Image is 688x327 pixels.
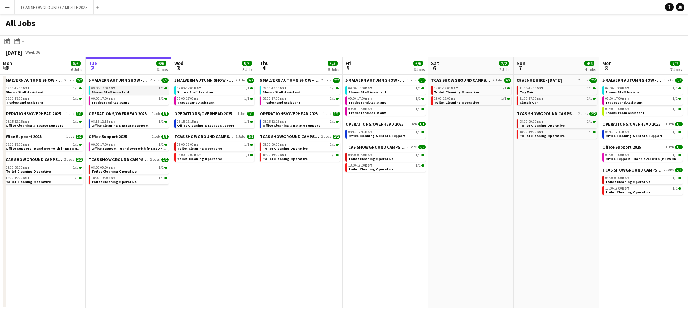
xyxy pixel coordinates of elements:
a: OPERATIONS/OVERHEAD 20251 Job1/1 [345,121,426,127]
span: 18:00-19:00 [263,153,287,157]
span: 08:15-12:15 [6,120,30,123]
span: 1/1 [73,97,78,101]
span: 1/1 [330,120,335,123]
span: 09:00-17:00 [348,97,372,101]
span: Shows Staff Assistant [263,90,301,94]
a: 11:00-17:00BST1/1Classic Car [520,96,596,104]
span: BST [622,107,629,111]
span: Toilet Cleaning Operative [177,146,222,151]
a: 08:00-09:00BST1/1Toilet Cleaning Operative [177,142,253,150]
span: 1/1 [501,97,506,101]
a: OPERATIONS/OVERHEAD 20251 Job1/1 [89,111,169,116]
span: 2/2 [247,135,254,139]
span: Office Cleaning & Estate Support [348,134,406,138]
span: 1/1 [330,97,335,101]
span: BST [365,96,372,101]
span: 2 Jobs [407,145,417,149]
span: Toy Fair [520,90,534,94]
div: 5 MALVERN AUTUMN SHOW - SHOWS 20252 Jobs2/209:00-17:00BST1/1Shows Staff Assistant09:00-17:00BST1/... [3,78,83,111]
span: OPERATIONS/OVERHEAD 2025 [174,111,232,116]
a: 09:00-17:00BST1/1Office Support - Hand over with [PERSON_NAME] [91,142,167,150]
span: OPERATIONS/OVERHEAD 2025 [602,121,660,127]
a: 5 MALVERN AUTUMN SHOW - SHOWS 20252 Jobs2/2 [174,78,254,83]
span: 09:00-17:00 [348,87,372,90]
span: BST [23,96,30,101]
div: TCAS SHOWGROUND CAMPSITE 20252 Jobs2/208:00-09:00BST1/1Toilet Cleaning Operative18:00-19:00BST1/1... [3,157,83,186]
span: 2/2 [161,78,169,83]
a: 09:00-17:00BST1/1Tradestand Assistant [348,96,424,104]
a: 18:00-19:00BST1/1Toilet Cleaning Operative [434,96,510,104]
span: BST [365,130,372,134]
div: TCAS SHOWGROUND CAMPSITE 20252 Jobs2/208:00-09:00BST1/1Toilet Cleaning Operative18:00-19:00BST1/1... [174,134,254,163]
span: OPERATIONS/OVERHEAD 2025 [260,111,318,116]
a: 18:00-19:00BST1/1Toilet Cleaning Operative [520,130,596,138]
span: 1 Job [409,122,417,126]
span: 1/1 [587,97,592,101]
a: 08:15-12:15BST1/1Office Cleaning & Estate Support [6,119,82,127]
span: TCAS SHOWGROUND CAMPSITE 2025 [345,144,406,150]
span: 1/1 [416,130,421,134]
a: 09:00-17:00BST1/1Shows Staff Assistant [91,86,167,94]
span: Office Cleaning & Estate Support [91,123,149,128]
span: 1/1 [73,166,78,169]
span: BST [194,119,201,124]
span: BST [108,96,115,101]
div: 5 MALVERN AUTUMN SHOW - SHOWS 20253 Jobs3/309:00-17:00BST1/1Shows Staff Assistant09:00-17:00BST1/... [345,78,426,121]
span: 3 Jobs [407,78,417,83]
span: 1 Job [238,112,245,116]
span: 2/2 [333,135,340,139]
span: Toilet Cleaning Operative [177,157,222,161]
span: 2 Jobs [578,112,588,116]
span: BST [279,96,287,101]
span: Toilet Cleaning Operative [263,146,308,151]
span: Shows Team Assistant [605,111,644,115]
span: 5 MALVERN AUTUMN SHOW - SHOWS 2025 [602,78,663,83]
span: 1/1 [159,143,164,146]
span: 1/1 [673,130,678,134]
span: 11:00-17:00 [520,97,544,101]
span: 2/2 [333,78,340,83]
span: Shows Staff Assistant [605,90,643,94]
span: Office Support - Hand over with Hayley [91,146,175,151]
span: 2 Jobs [321,78,331,83]
span: BST [365,163,372,168]
span: TCAS SHOWGROUND CAMPSITE 2025 [517,111,577,116]
span: OPERATIONS/OVERHEAD 2025 [89,111,147,116]
span: TCAS SHOWGROUND CAMPSITE 2025 [174,134,234,139]
span: 09:00-17:00 [91,97,115,101]
span: Toilet Cleaning Operative [348,167,393,172]
span: 1/1 [416,153,421,157]
span: Shows Staff Assistant [177,90,215,94]
span: 1/1 [73,120,78,123]
a: TCAS SHOWGROUND CAMPSITE 20252 Jobs2/2 [431,78,511,83]
a: 09:00-17:00BST1/1Shows Staff Assistant [263,86,339,94]
span: BST [365,153,372,157]
span: 08:15-12:15 [348,130,372,134]
span: 1 Job [152,112,160,116]
span: 08:00-09:00 [434,87,458,90]
span: 1 Job [66,135,74,139]
a: OPERATIONS/OVERHEAD 20251 Job1/1 [174,111,254,116]
a: 09 VENUE HIRE - [DATE]2 Jobs2/2 [517,78,597,83]
div: 5 MALVERN AUTUMN SHOW - SHOWS 20252 Jobs2/209:00-17:00BST1/1Shows Staff Assistant09:00-17:00BST1/... [174,78,254,111]
a: 5 MALVERN AUTUMN SHOW - SHOWS 20252 Jobs2/2 [260,78,340,83]
span: 1/1 [501,87,506,90]
span: BST [279,86,287,90]
span: Shows Staff Assistant [348,90,386,94]
span: 5 MALVERN AUTUMN SHOW - SHOWS 2025 [89,78,149,83]
a: 5 MALVERN AUTUMN SHOW - SHOWS 20253 Jobs3/3 [345,78,426,83]
a: 09:00-17:00BST1/1Office Support - Hand over with [PERSON_NAME] [6,142,82,150]
span: 1/1 [159,97,164,101]
span: Office Cleaning & Estate Support [263,123,320,128]
span: 09:00-17:00 [6,97,30,101]
span: 1/1 [244,97,249,101]
a: 08:00-09:00BST1/1Toilet Cleaning Operative [434,86,510,94]
span: 1 Job [666,145,674,149]
span: 5 MALVERN AUTUMN SHOW - SHOWS 2025 [174,78,234,83]
span: TCAS SHOWGROUND CAMPSITE 2025 [89,157,149,162]
span: 2 Jobs [236,135,245,139]
span: 1/1 [333,112,340,116]
span: BST [108,86,115,90]
a: Office Support 20251 Job1/1 [89,134,169,139]
div: OPERATIONS/OVERHEAD 20251 Job1/108:15-12:15BST1/1Office Cleaning & Estate Support [3,111,83,134]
